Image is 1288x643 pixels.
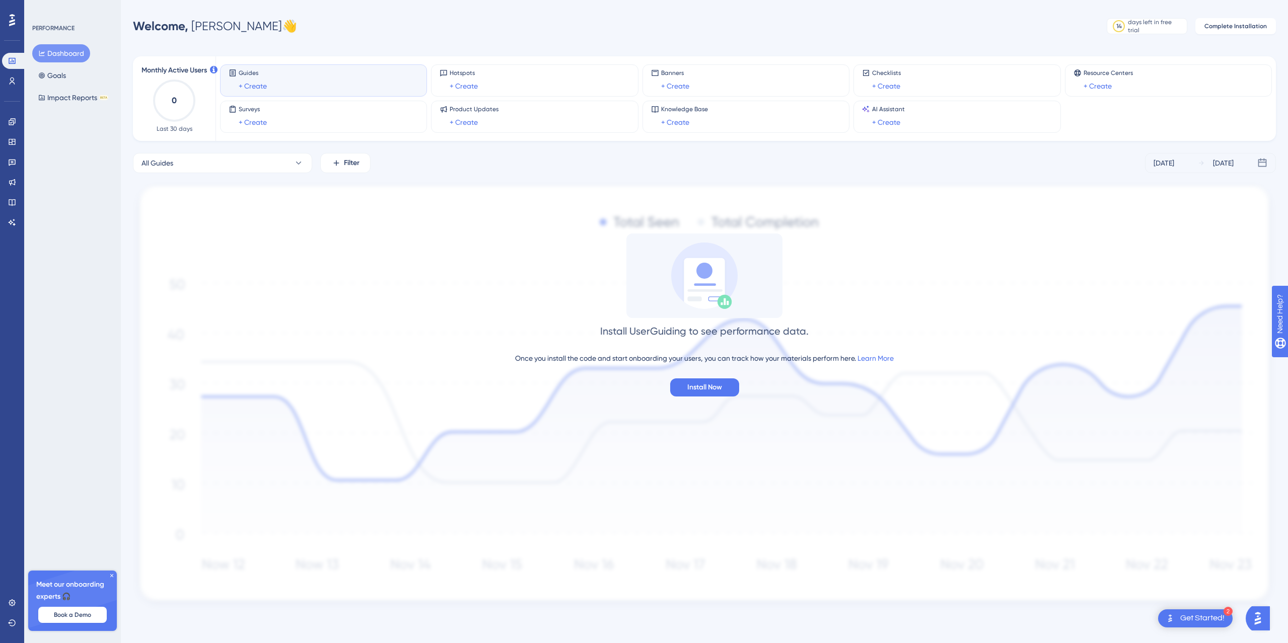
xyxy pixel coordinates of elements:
[32,66,72,85] button: Goals
[1204,22,1267,30] span: Complete Installation
[54,611,91,619] span: Book a Demo
[32,24,75,32] div: PERFORMANCE
[239,69,267,77] span: Guides
[1154,157,1174,169] div: [DATE]
[36,579,109,603] span: Meet our onboarding experts 🎧
[450,69,478,77] span: Hotspots
[450,80,478,92] a: + Create
[661,116,689,128] a: + Create
[1195,18,1276,34] button: Complete Installation
[661,105,708,113] span: Knowledge Base
[661,80,689,92] a: + Create
[661,69,689,77] span: Banners
[133,153,312,173] button: All Guides
[450,116,478,128] a: + Create
[1084,80,1112,92] a: + Create
[600,324,809,338] div: Install UserGuiding to see performance data.
[1180,613,1225,624] div: Get Started!
[239,116,267,128] a: + Create
[157,125,192,133] span: Last 30 days
[687,381,722,393] span: Install Now
[320,153,371,173] button: Filter
[1116,22,1122,30] div: 14
[1128,18,1184,34] div: days left in free trial
[133,18,297,34] div: [PERSON_NAME] 👋
[32,44,90,62] button: Dashboard
[99,95,108,100] div: BETA
[872,105,905,113] span: AI Assistant
[872,116,900,128] a: + Create
[239,105,267,113] span: Surveys
[141,64,207,76] span: Monthly Active Users
[515,352,894,364] div: Once you install the code and start onboarding your users, you can track how your materials perfo...
[141,157,173,169] span: All Guides
[450,105,498,113] span: Product Updates
[172,96,177,105] text: 0
[857,354,894,362] a: Learn More
[872,80,900,92] a: + Create
[1084,69,1133,77] span: Resource Centers
[133,181,1276,610] img: 1ec67ef948eb2d50f6bf237e9abc4f97.svg
[38,607,107,623] button: Book a Demo
[239,80,267,92] a: + Create
[1158,609,1233,627] div: Open Get Started! checklist, remaining modules: 2
[872,69,901,77] span: Checklists
[133,19,188,33] span: Welcome,
[344,157,360,169] span: Filter
[670,378,739,396] button: Install Now
[24,3,63,15] span: Need Help?
[1224,607,1233,616] div: 2
[1164,612,1176,624] img: launcher-image-alternative-text
[1246,603,1276,633] iframe: UserGuiding AI Assistant Launcher
[32,89,114,107] button: Impact ReportsBETA
[1213,157,1234,169] div: [DATE]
